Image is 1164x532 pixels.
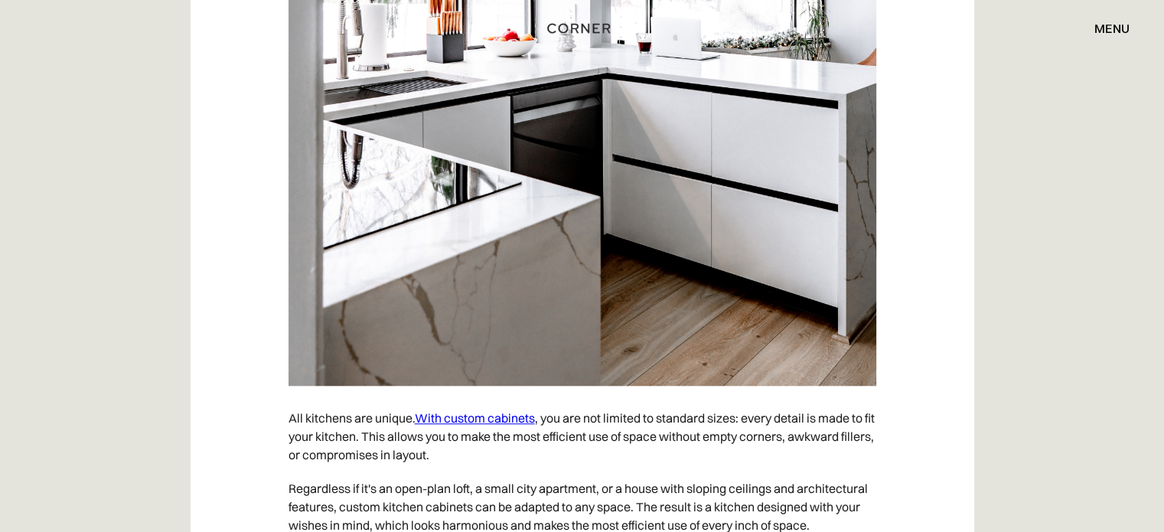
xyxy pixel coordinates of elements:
div: menu [1094,22,1130,34]
div: menu [1079,15,1130,41]
p: All kitchens are unique. , you are not limited to standard sizes: every detail is made to fit you... [289,401,876,472]
a: home [542,18,621,38]
a: With custom cabinets [415,410,535,426]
